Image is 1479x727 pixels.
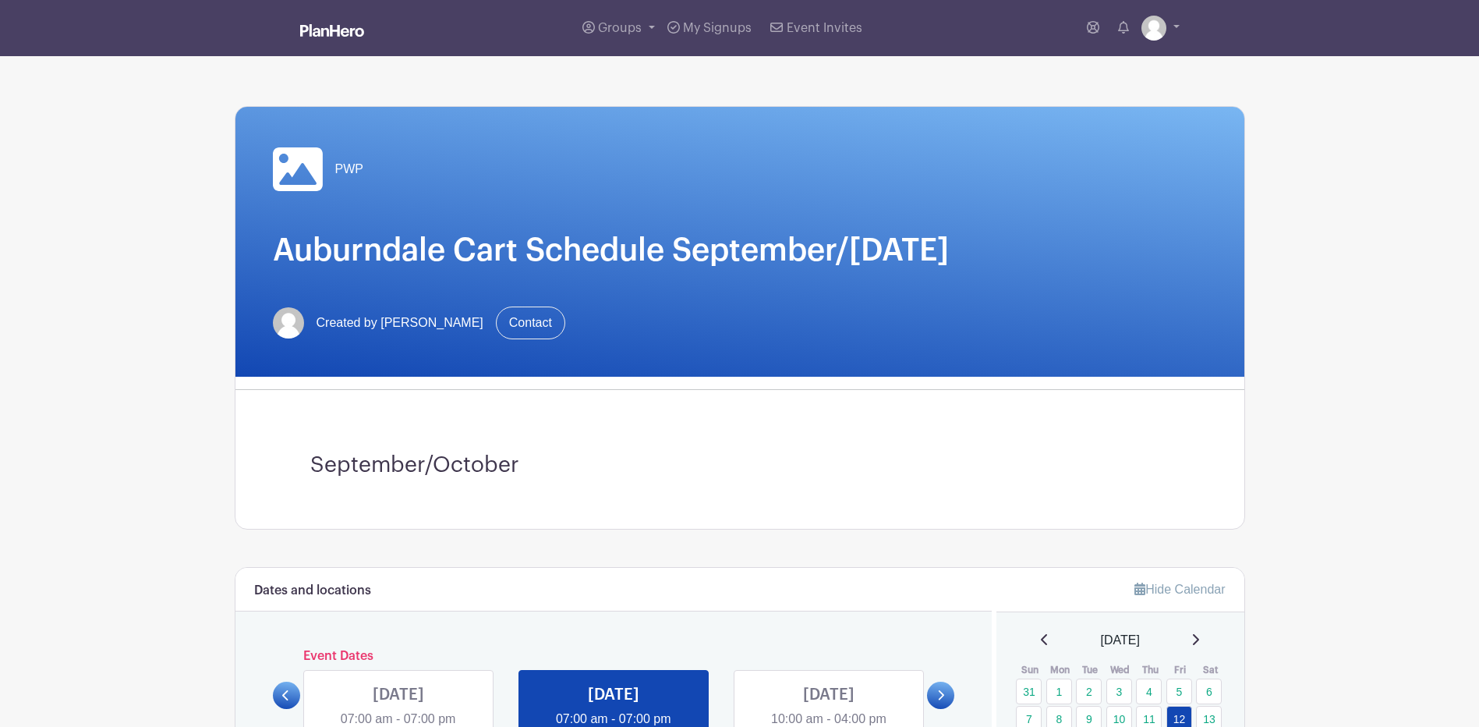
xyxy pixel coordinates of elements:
[683,22,752,34] span: My Signups
[300,24,364,37] img: logo_white-6c42ec7e38ccf1d336a20a19083b03d10ae64f83f12c07503d8b9e83406b4c7d.svg
[496,307,565,339] a: Contact
[310,452,1169,479] h3: September/October
[273,307,304,339] img: default-ce2991bfa6775e67f084385cd625a349d9dcbb7a52a09fb2fda1e96e2d18dcdb.png
[335,160,363,179] span: PWP
[1166,662,1196,678] th: Fri
[1106,679,1132,704] a: 3
[1106,662,1136,678] th: Wed
[1015,662,1046,678] th: Sun
[273,232,1207,269] h1: Auburndale Cart Schedule September/[DATE]
[300,649,928,664] h6: Event Dates
[1076,679,1102,704] a: 2
[317,314,483,332] span: Created by [PERSON_NAME]
[1135,662,1166,678] th: Thu
[1134,583,1225,596] a: Hide Calendar
[1195,662,1226,678] th: Sat
[1101,631,1140,650] span: [DATE]
[1141,16,1166,41] img: default-ce2991bfa6775e67f084385cd625a349d9dcbb7a52a09fb2fda1e96e2d18dcdb.png
[1136,679,1162,704] a: 4
[1016,679,1042,704] a: 31
[1196,679,1222,704] a: 6
[787,22,862,34] span: Event Invites
[1166,679,1192,704] a: 5
[254,583,371,598] h6: Dates and locations
[598,22,642,34] span: Groups
[1075,662,1106,678] th: Tue
[1046,662,1076,678] th: Mon
[1046,679,1072,704] a: 1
